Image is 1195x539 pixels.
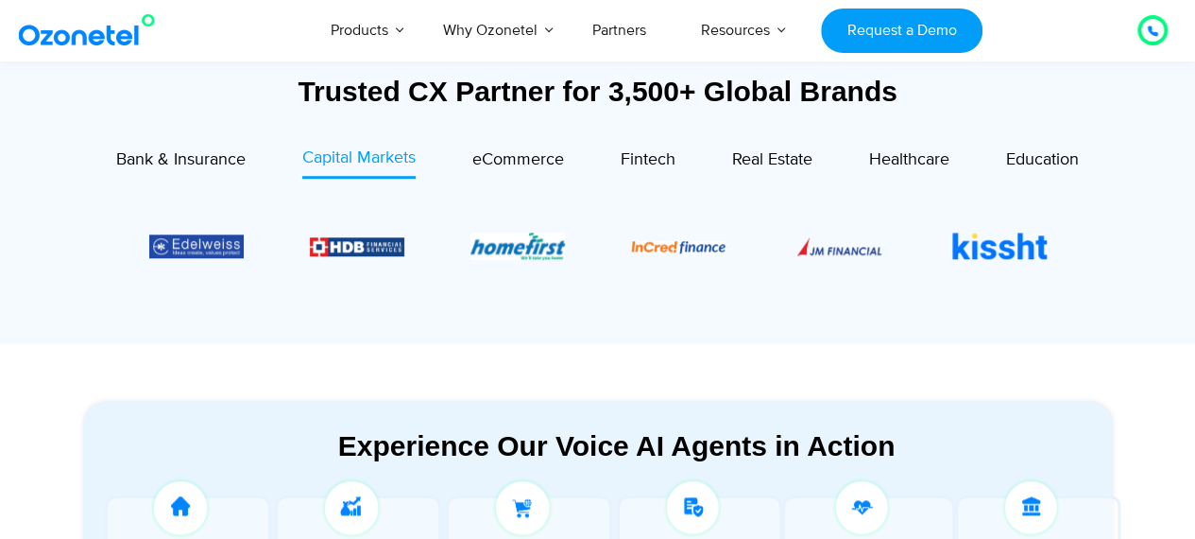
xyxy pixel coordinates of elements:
a: Bank & Insurance [116,146,246,179]
a: Real Estate [732,146,812,179]
span: Capital Markets [302,148,416,168]
a: Fintech [621,146,675,179]
a: Capital Markets [302,146,416,179]
div: Image Carousel [149,199,1047,293]
span: eCommerce [472,149,564,170]
img: Incred-Finance-logo.png [631,241,726,253]
img: Kissht-logo@2x.png [952,233,1047,259]
span: Healthcare [869,149,949,170]
div: 7 / 13 [952,233,1047,259]
img: HDB_Financial_Services_logo.svg.png [310,237,404,256]
div: Experience Our Voice AI Agents in Action [102,429,1132,462]
div: 2 / 13 [149,234,244,258]
div: 3 / 13 [310,235,404,257]
span: Fintech [621,149,675,170]
img: Home-First-Finance-logo.png [470,233,565,260]
span: Education [1006,149,1079,170]
div: 6 / 13 [792,234,886,259]
span: Bank & Insurance [116,149,246,170]
a: Education [1006,146,1079,179]
img: JM-Logo-Blue-Logo.png [792,234,886,259]
img: Edelweiss_Group_logo.svg.png [149,235,244,258]
a: Healthcare [869,146,949,179]
div: 5 / 13 [631,235,726,257]
a: Request a Demo [821,9,982,53]
a: eCommerce [472,146,564,179]
div: 4 / 13 [470,233,565,260]
span: Real Estate [732,149,812,170]
div: Trusted CX Partner for 3,500+ Global Brands [83,75,1113,108]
